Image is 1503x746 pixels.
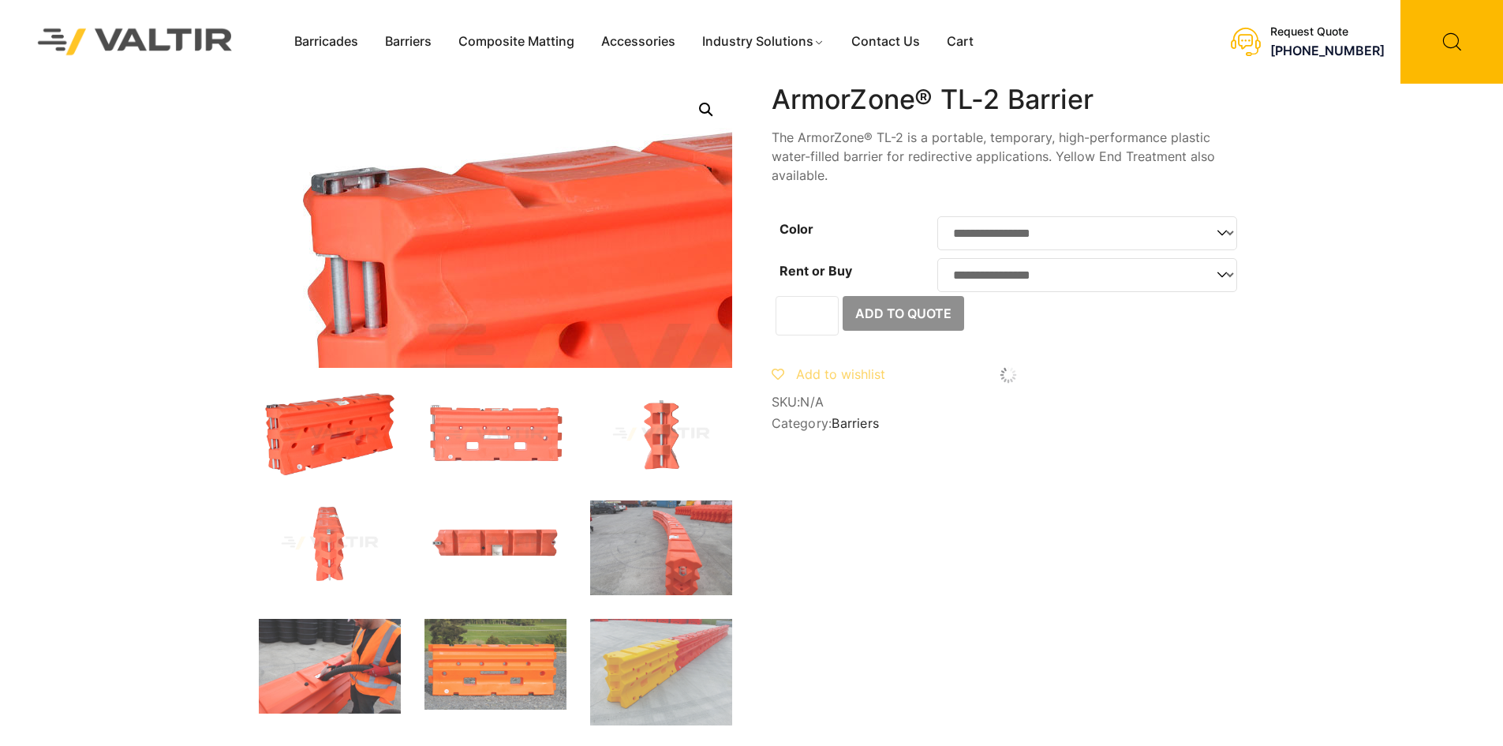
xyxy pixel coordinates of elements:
img: IMG_8185-scaled-1.jpg [259,619,401,714]
button: Add to Quote [843,296,964,331]
label: Rent or Buy [780,263,852,279]
img: CIMG8790-2-scaled-1.jpg [590,619,732,725]
a: Contact Us [838,30,933,54]
a: Barricades [281,30,372,54]
a: Cart [933,30,987,54]
p: The ArmorZone® TL-2 is a portable, temporary, high-performance plastic water-filled barrier for r... [772,128,1245,185]
span: SKU: [772,395,1245,410]
input: Product quantity [776,296,839,336]
span: Category: [772,416,1245,431]
img: ArmorZone_Org_3Q.jpg [259,392,401,477]
a: Composite Matting [445,30,588,54]
a: Barriers [372,30,445,54]
img: Armorzone_Org_Front.jpg [424,392,566,477]
h1: ArmorZone® TL-2 Barrier [772,84,1245,116]
img: Armorzone_Org_Top.jpg [424,500,566,586]
span: N/A [800,394,824,410]
label: Color [780,221,813,237]
a: [PHONE_NUMBER] [1270,43,1385,58]
img: ArmorZone-main-image-scaled-1.jpg [424,619,566,710]
img: Valtir Rentals [17,8,253,75]
img: IMG_8193-scaled-1.jpg [590,500,732,595]
img: Armorzone_Org_x1.jpg [259,500,401,586]
img: Armorzone_Org_Side.jpg [590,392,732,477]
a: Industry Solutions [689,30,838,54]
a: Accessories [588,30,689,54]
div: Request Quote [1270,25,1385,39]
a: Barriers [832,415,879,431]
